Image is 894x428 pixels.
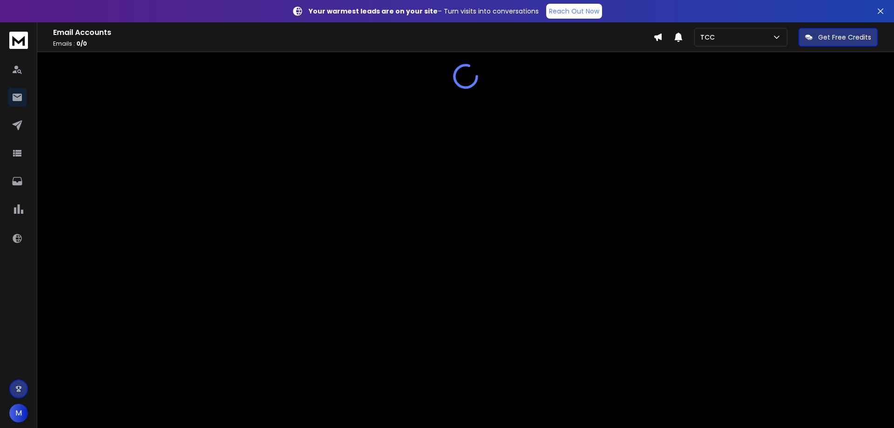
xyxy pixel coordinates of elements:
span: 0 / 0 [76,40,87,48]
button: M [9,404,28,422]
button: Get Free Credits [799,28,878,47]
p: TCC [700,33,718,42]
p: – Turn visits into conversations [309,7,539,16]
img: logo [9,32,28,49]
h1: Email Accounts [53,27,653,38]
a: Reach Out Now [546,4,602,19]
strong: Your warmest leads are on your site [309,7,438,16]
p: Reach Out Now [549,7,599,16]
p: Emails : [53,40,653,48]
p: Get Free Credits [818,33,871,42]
